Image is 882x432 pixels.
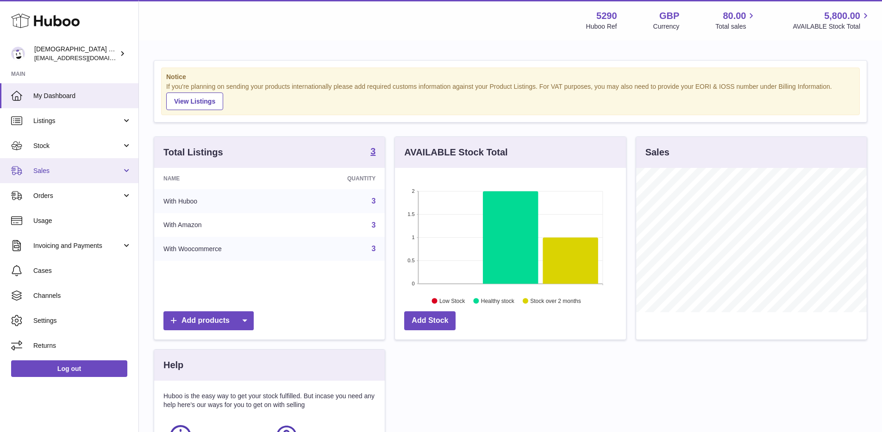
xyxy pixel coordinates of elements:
[33,291,131,300] span: Channels
[33,341,131,350] span: Returns
[653,22,680,31] div: Currency
[33,117,122,125] span: Listings
[33,266,131,275] span: Cases
[370,147,375,156] strong: 3
[408,258,415,263] text: 0.5
[412,235,415,240] text: 1
[371,221,375,229] a: 3
[166,82,855,110] div: If you're planning on sending your products internationally please add required customs informati...
[11,360,127,377] a: Log out
[154,168,297,189] th: Name
[33,167,122,175] span: Sales
[659,10,679,22] strong: GBP
[793,22,871,31] span: AVAILABLE Stock Total
[404,146,507,159] h3: AVAILABLE Stock Total
[163,311,254,330] a: Add products
[33,142,122,150] span: Stock
[408,211,415,217] text: 1.5
[11,47,25,61] img: info@muslimcharity.org.uk
[163,359,183,371] h3: Help
[33,241,122,250] span: Invoicing and Payments
[715,22,757,31] span: Total sales
[34,45,118,62] div: [DEMOGRAPHIC_DATA] Charity
[166,73,855,81] strong: Notice
[154,213,297,237] td: With Amazon
[163,146,223,159] h3: Total Listings
[412,188,415,194] text: 2
[154,237,297,261] td: With Woocommerce
[715,10,757,31] a: 80.00 Total sales
[723,10,746,22] span: 80.00
[33,316,131,325] span: Settings
[297,168,385,189] th: Quantity
[824,10,860,22] span: 5,800.00
[166,93,223,110] a: View Listings
[439,297,465,304] text: Low Stock
[645,146,669,159] h3: Sales
[596,10,617,22] strong: 5290
[371,245,375,253] a: 3
[33,191,122,200] span: Orders
[371,197,375,205] a: 3
[793,10,871,31] a: 5,800.00 AVAILABLE Stock Total
[412,281,415,286] text: 0
[586,22,617,31] div: Huboo Ref
[34,54,136,62] span: [EMAIL_ADDRESS][DOMAIN_NAME]
[370,147,375,158] a: 3
[404,311,456,330] a: Add Stock
[481,297,515,304] text: Healthy stock
[163,392,375,409] p: Huboo is the easy way to get your stock fulfilled. But incase you need any help here's our ways f...
[33,216,131,225] span: Usage
[531,297,581,304] text: Stock over 2 months
[154,189,297,213] td: With Huboo
[33,92,131,100] span: My Dashboard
